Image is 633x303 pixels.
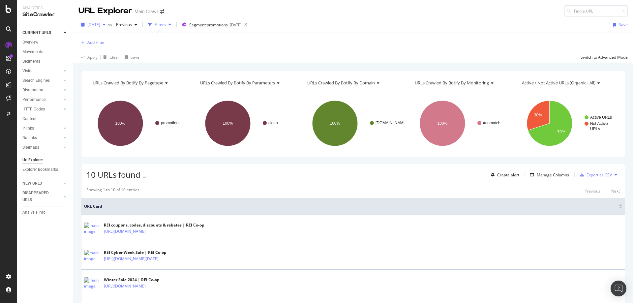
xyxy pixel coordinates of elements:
[22,68,32,75] div: Visits
[199,77,292,88] h4: URLs Crawled By Botify By parameters
[143,176,146,178] img: Equal
[22,190,56,203] div: DISAPPEARED URLS
[22,5,68,11] div: Analytics
[22,96,62,103] a: Performance
[86,169,140,180] span: 10 URLs found
[22,190,62,203] a: DISAPPEARED URLS
[78,39,105,46] button: Add Filter
[22,87,62,94] a: Distribution
[22,157,68,164] a: Url Explorer
[534,113,542,117] text: 30%
[22,58,40,65] div: Segments
[91,77,185,88] h4: URLs Crawled By Botify By pagetype
[437,121,447,126] text: 100%
[135,8,158,15] div: Main Crawl
[84,250,101,262] img: main image
[86,95,190,152] svg: A chart.
[537,172,569,178] div: Manage Columns
[145,19,174,30] button: Filters
[22,106,45,113] div: HTTP Codes
[104,283,146,289] a: [URL][DOMAIN_NAME]
[113,22,132,27] span: Previous
[22,115,68,122] a: Content
[590,127,600,131] text: URLs
[189,22,228,28] span: Segment: promotions
[108,22,113,27] span: vs
[330,121,340,126] text: 100%
[585,187,600,195] button: Previous
[78,5,132,16] div: URL Explorer
[578,52,628,63] button: Switch to Advanced Mode
[22,11,68,18] div: SiteCrawler
[516,95,619,152] svg: A chart.
[101,52,119,63] button: Clear
[581,54,628,60] div: Switch to Advanced Mode
[22,166,58,173] div: Explorer Bookmarks
[113,19,140,30] button: Previous
[22,39,68,46] a: Overview
[22,125,62,132] a: Inlinks
[104,250,187,256] div: REI Cyber Week Sale | REI Co-op
[22,58,68,65] a: Segments
[488,169,519,180] button: Create alert
[619,22,628,27] div: Save
[155,22,166,27] div: Filters
[408,95,512,152] svg: A chart.
[22,115,37,122] div: Content
[104,222,204,228] div: REI coupons, codes, discounts & rebates | REI Co-op
[78,52,98,63] button: Apply
[104,228,146,235] a: [URL][DOMAIN_NAME]
[611,281,626,296] div: Open Intercom Messenger
[587,172,612,178] div: Export as CSV
[22,87,43,94] div: Distribution
[230,22,242,28] div: [DATE]
[223,121,233,126] text: 100%
[22,48,43,55] div: Movements
[179,19,242,30] button: Segment:promotions[DATE]
[585,188,600,194] div: Previous
[104,277,174,283] div: Winter Sale 2024 | REI Co-op
[84,223,101,234] img: main image
[84,203,617,209] span: URL Card
[22,68,62,75] a: Visits
[22,157,43,164] div: Url Explorer
[306,77,399,88] h4: URLs Crawled By Botify By domain
[22,48,68,55] a: Movements
[22,135,62,141] a: Outlinks
[200,80,275,86] span: URLs Crawled By Botify By parameters
[413,77,507,88] h4: URLs Crawled By Botify By monitoring
[590,121,608,126] text: Not Active
[22,144,39,151] div: Sitemaps
[22,29,51,36] div: CURRENT URLS
[86,187,139,195] div: Showing 1 to 10 of 10 entries
[301,95,404,152] svg: A chart.
[22,144,62,151] a: Sitemaps
[522,80,595,86] span: Active / Not Active URLs (organic - all)
[147,174,148,179] div: -
[22,209,45,216] div: Analysis Info
[22,135,37,141] div: Outlinks
[194,95,297,152] svg: A chart.
[84,277,101,289] img: main image
[87,22,100,27] span: 2025 Sep. 15th
[497,172,519,178] div: Create alert
[160,9,164,14] div: arrow-right-arrow-left
[22,39,38,46] div: Overview
[558,130,565,134] text: 70%
[611,187,620,195] button: Next
[611,188,620,194] div: Next
[161,121,180,125] text: promotions
[78,19,108,30] button: [DATE]
[521,77,614,88] h4: Active / Not Active URLs
[307,80,375,86] span: URLs Crawled By Botify By domain
[376,121,417,125] text: [DOMAIN_NAME][URL]
[22,180,62,187] a: NEW URLS
[22,77,62,84] a: Search Engines
[109,54,119,60] div: Clear
[22,77,50,84] div: Search Engines
[577,169,612,180] button: Export as CSV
